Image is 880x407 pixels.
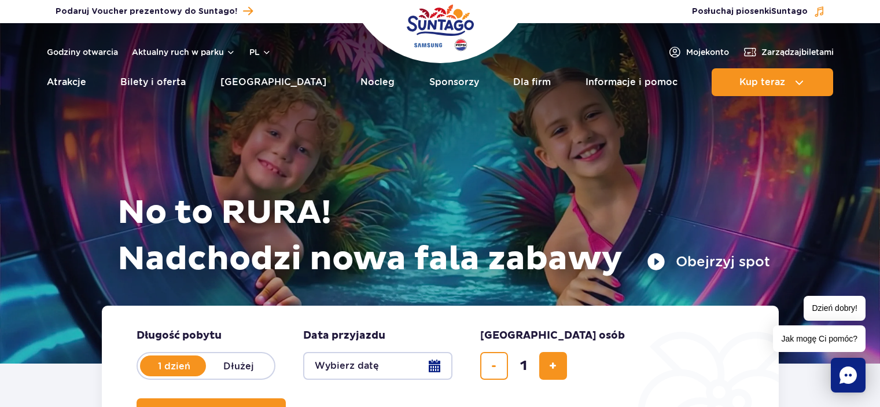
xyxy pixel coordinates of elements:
[539,352,567,380] button: dodaj bilet
[586,68,678,96] a: Informacje i pomoc
[480,329,625,343] span: [GEOGRAPHIC_DATA] osób
[206,354,272,378] label: Dłużej
[647,252,770,271] button: Obejrzyj spot
[360,68,395,96] a: Nocleg
[249,46,271,58] button: pl
[743,45,834,59] a: Zarządzajbiletami
[773,325,866,352] span: Jak mogę Ci pomóc?
[831,358,866,393] div: Chat
[513,68,551,96] a: Dla firm
[668,45,729,59] a: Mojekonto
[220,68,326,96] a: [GEOGRAPHIC_DATA]
[480,352,508,380] button: usuń bilet
[56,3,253,19] a: Podaruj Voucher prezentowy do Suntago!
[132,47,235,57] button: Aktualny ruch w parku
[510,352,537,380] input: liczba biletów
[692,6,808,17] span: Posłuchaj piosenki
[804,296,866,321] span: Dzień dobry!
[739,77,785,87] span: Kup teraz
[120,68,186,96] a: Bilety i oferta
[117,190,770,283] h1: No to RURA! Nadchodzi nowa fala zabawy
[141,354,207,378] label: 1 dzień
[303,352,452,380] button: Wybierz datę
[137,329,222,343] span: Długość pobytu
[686,46,729,58] span: Moje konto
[771,8,808,16] span: Suntago
[47,68,86,96] a: Atrakcje
[692,6,825,17] button: Posłuchaj piosenkiSuntago
[429,68,479,96] a: Sponsorzy
[712,68,833,96] button: Kup teraz
[56,6,237,17] span: Podaruj Voucher prezentowy do Suntago!
[761,46,834,58] span: Zarządzaj biletami
[47,46,118,58] a: Godziny otwarcia
[303,329,385,343] span: Data przyjazdu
